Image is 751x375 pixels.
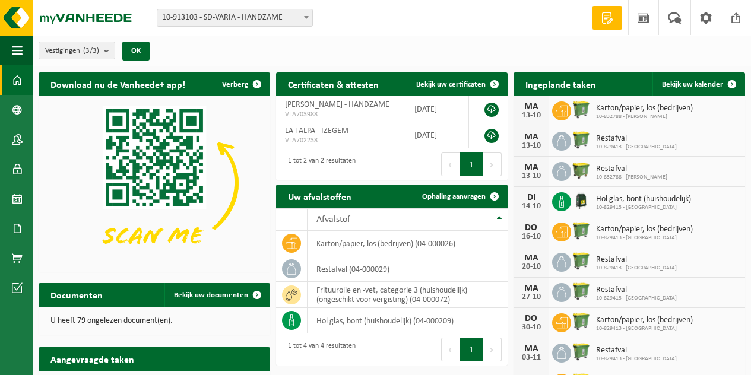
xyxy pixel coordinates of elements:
div: MA [519,284,543,293]
span: Vestigingen [45,42,99,60]
button: Previous [441,338,460,361]
span: Ophaling aanvragen [422,193,486,201]
td: frituurolie en -vet, categorie 3 (huishoudelijk) (ongeschikt voor vergisting) (04-000072) [308,282,508,308]
td: karton/papier, los (bedrijven) (04-000026) [308,231,508,256]
span: Bekijk uw certificaten [416,81,486,88]
span: Bekijk uw kalender [662,81,723,88]
div: DO [519,223,543,233]
span: 10-829413 - [GEOGRAPHIC_DATA] [596,355,677,363]
a: Bekijk uw documenten [164,283,269,307]
p: U heeft 79 ongelezen document(en). [50,317,258,325]
div: DI [519,193,543,202]
div: 13-10 [519,172,543,180]
div: 13-10 [519,142,543,150]
span: Restafval [596,285,677,295]
span: 10-913103 - SD-VARIA - HANDZAME [157,9,313,27]
count: (3/3) [83,47,99,55]
div: 03-11 [519,354,543,362]
span: 10-829413 - [GEOGRAPHIC_DATA] [596,234,693,241]
button: Next [483,152,502,176]
span: Bekijk uw documenten [174,291,248,299]
button: OK [122,42,150,61]
div: MA [519,253,543,263]
div: 1 tot 2 van 2 resultaten [282,151,356,177]
span: 10-829413 - [GEOGRAPHIC_DATA] [596,295,677,302]
span: 10-829413 - [GEOGRAPHIC_DATA] [596,265,677,272]
button: Next [483,338,502,361]
img: WB-1100-HPE-GN-50 [571,160,591,180]
span: VLA703988 [285,110,396,119]
td: restafval (04-000029) [308,256,508,282]
a: Bekijk uw kalender [652,72,744,96]
span: 10-829413 - [GEOGRAPHIC_DATA] [596,144,677,151]
img: WB-0770-HPE-GN-50 [571,312,591,332]
h2: Aangevraagde taken [39,347,146,370]
span: Hol glas, bont (huishoudelijk) [596,195,691,204]
img: WB-0770-HPE-GN-50 [571,130,591,150]
h2: Documenten [39,283,115,306]
div: MA [519,344,543,354]
button: Verberg [213,72,269,96]
span: Verberg [222,81,248,88]
img: Download de VHEPlus App [39,96,270,270]
div: 16-10 [519,233,543,241]
span: Restafval [596,134,677,144]
img: WB-0770-HPE-GN-50 [571,100,591,120]
div: 27-10 [519,293,543,301]
img: WB-0770-HPE-GN-50 [571,251,591,271]
img: WB-0770-HPE-GN-50 [571,281,591,301]
div: 13-10 [519,112,543,120]
span: 10-832788 - [PERSON_NAME] [596,113,693,120]
div: 20-10 [519,263,543,271]
span: Afvalstof [316,215,350,224]
span: LA TALPA - IZEGEM [285,126,348,135]
div: MA [519,102,543,112]
div: 14-10 [519,202,543,211]
span: Karton/papier, los (bedrijven) [596,316,693,325]
h2: Uw afvalstoffen [276,185,363,208]
h2: Certificaten & attesten [276,72,391,96]
button: Previous [441,152,460,176]
span: 10-832788 - [PERSON_NAME] [596,174,667,181]
a: Ophaling aanvragen [413,185,506,208]
div: DO [519,314,543,323]
span: VLA702238 [285,136,396,145]
span: Karton/papier, los (bedrijven) [596,104,693,113]
span: [PERSON_NAME] - HANDZAME [285,100,389,109]
span: Restafval [596,255,677,265]
img: WB-0770-HPE-GN-50 [571,342,591,362]
span: 10-913103 - SD-VARIA - HANDZAME [157,9,312,26]
span: Restafval [596,346,677,355]
td: hol glas, bont (huishoudelijk) (04-000209) [308,308,508,333]
button: 1 [460,338,483,361]
button: Vestigingen(3/3) [39,42,115,59]
h2: Ingeplande taken [514,72,608,96]
img: CR-HR-1C-1000-PES-01 [571,190,591,211]
a: Bekijk uw certificaten [407,72,506,96]
span: Karton/papier, los (bedrijven) [596,225,693,234]
div: MA [519,163,543,172]
div: 1 tot 4 van 4 resultaten [282,336,356,363]
span: 10-829413 - [GEOGRAPHIC_DATA] [596,204,691,211]
div: 30-10 [519,323,543,332]
h2: Download nu de Vanheede+ app! [39,72,197,96]
img: WB-0770-HPE-GN-50 [571,221,591,241]
td: [DATE] [405,122,468,148]
span: Restafval [596,164,667,174]
td: [DATE] [405,96,468,122]
button: 1 [460,152,483,176]
div: MA [519,132,543,142]
span: 10-829413 - [GEOGRAPHIC_DATA] [596,325,693,332]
